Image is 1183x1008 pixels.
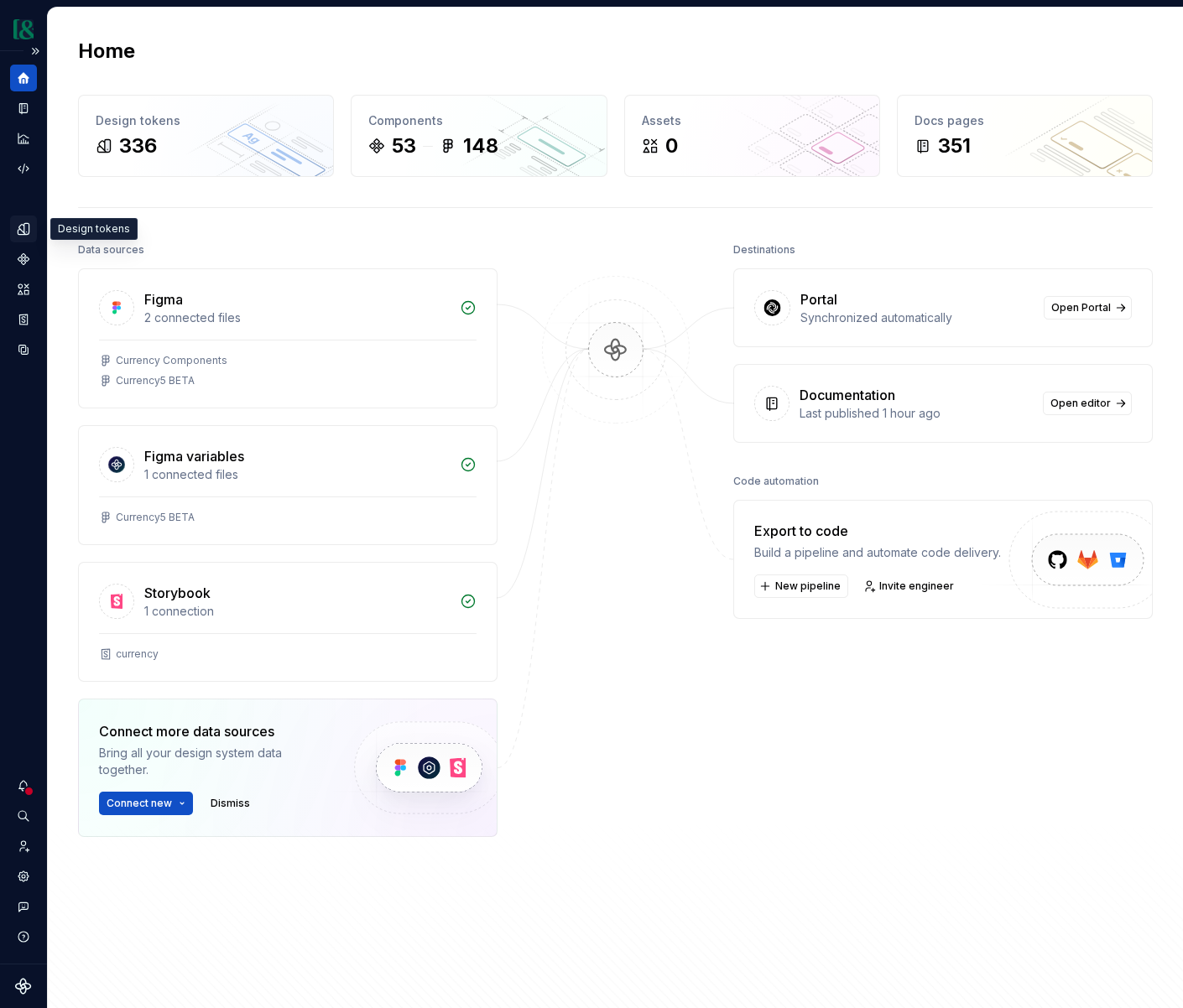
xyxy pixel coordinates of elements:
[144,289,183,309] div: Figma
[897,95,1153,177] a: Docs pages351
[1043,392,1132,415] a: Open editor
[78,95,334,177] a: Design tokens336
[1050,397,1111,410] span: Open editor
[13,19,34,39] img: 77b064d8-59cc-4dbd-8929-60c45737814c.png
[144,446,244,466] div: Figma variables
[144,466,450,483] div: 1 connected files
[116,511,195,524] div: Currency5 BETA
[10,772,37,799] button: Notifications
[368,112,589,129] div: Components
[144,603,450,620] div: 1 connection
[915,112,1135,129] div: Docs pages
[144,583,211,603] div: Storybook
[463,132,498,159] div: 148
[15,978,32,995] svg: Supernova Logo
[775,579,841,593] span: New pipeline
[10,125,37,152] a: Analytics
[10,863,37,890] a: Settings
[78,38,135,65] h2: Home
[754,521,1001,541] div: Export to code
[10,65,37,91] a: Home
[800,405,1033,422] div: Last published 1 hour ago
[96,112,316,129] div: Design tokens
[800,385,895,405] div: Documentation
[78,238,144,262] div: Data sources
[800,289,837,309] div: Portal
[642,112,862,129] div: Assets
[754,544,1001,561] div: Build a pipeline and automate code delivery.
[10,216,37,242] a: Design tokens
[10,833,37,860] a: Invite team
[800,309,1034,326] div: Synchronized automatically
[119,132,157,159] div: 336
[938,132,971,159] div: 351
[10,803,37,829] button: Search ⌘K
[10,336,37,363] a: Data sources
[733,470,819,493] div: Code automation
[754,574,848,598] button: New pipeline
[10,306,37,333] a: Storybook stories
[624,95,880,177] a: Assets0
[116,647,159,661] div: currency
[23,39,47,63] button: Expand sidebar
[144,309,450,326] div: 2 connected files
[78,268,498,408] a: Figma2 connected filesCurrency ComponentsCurrency5 BETA
[879,579,954,593] span: Invite engineer
[203,792,258,815] button: Dismiss
[107,797,172,810] span: Connect new
[10,893,37,920] button: Contact support
[733,238,795,262] div: Destinations
[1051,301,1111,314] span: Open Portal
[211,797,250,810] span: Dismiss
[99,792,193,815] button: Connect new
[1044,296,1132,320] a: Open Portal
[116,374,195,387] div: Currency5 BETA
[50,218,138,240] div: Design tokens
[78,562,498,682] a: Storybook1 connectioncurrency
[78,425,498,545] a: Figma variables1 connected filesCurrency5 BETA
[10,246,37,273] a: Components
[10,95,37,122] a: Documentation
[116,354,227,367] div: Currency Components
[99,721,326,741] div: Connect more data sources
[351,95,607,177] a: Components53148
[99,745,326,778] div: Bring all your design system data together.
[10,276,37,303] a: Assets
[858,574,962,598] a: Invite engineer
[10,155,37,182] a: Code automation
[392,132,416,159] div: 53
[665,132,678,159] div: 0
